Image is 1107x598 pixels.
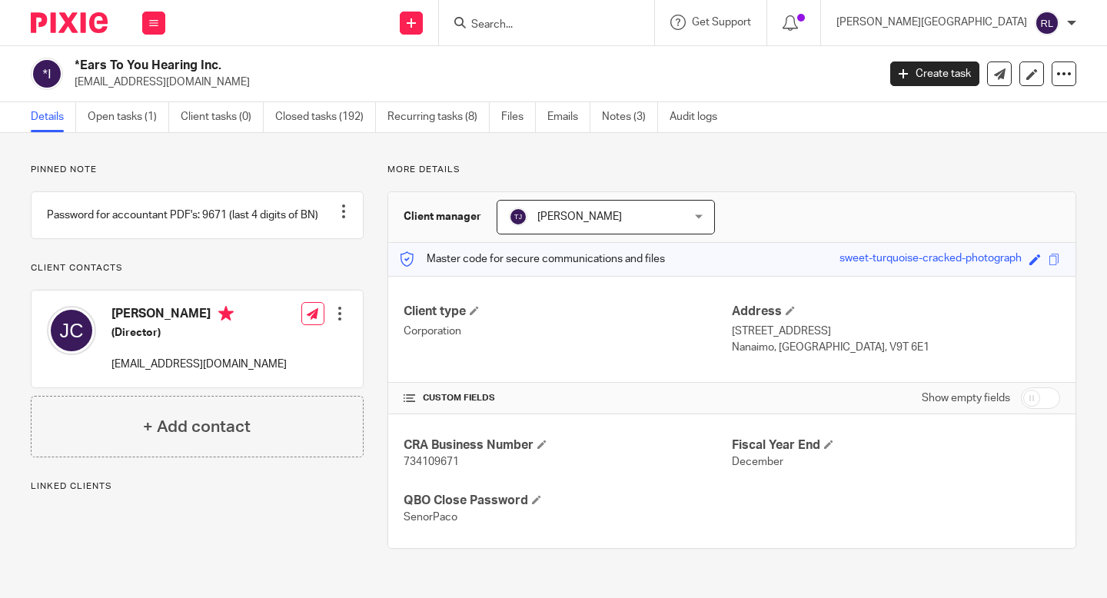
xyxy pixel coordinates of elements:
[404,457,459,467] span: 734109671
[88,102,169,132] a: Open tasks (1)
[111,357,287,372] p: [EMAIL_ADDRESS][DOMAIN_NAME]
[839,251,1022,268] div: sweet-turquoise-cracked-photograph
[732,340,1060,355] p: Nanaimo, [GEOGRAPHIC_DATA], V9T 6E1
[501,102,536,132] a: Files
[404,324,732,339] p: Corporation
[732,324,1060,339] p: [STREET_ADDRESS]
[111,325,287,341] h5: (Director)
[537,211,622,222] span: [PERSON_NAME]
[692,17,751,28] span: Get Support
[31,480,364,493] p: Linked clients
[404,437,732,453] h4: CRA Business Number
[31,164,364,176] p: Pinned note
[75,75,867,90] p: [EMAIL_ADDRESS][DOMAIN_NAME]
[275,102,376,132] a: Closed tasks (192)
[732,437,1060,453] h4: Fiscal Year End
[387,164,1076,176] p: More details
[404,392,732,404] h4: CUSTOM FIELDS
[75,58,709,74] h2: *Ears To You Hearing Inc.
[387,102,490,132] a: Recurring tasks (8)
[1035,11,1059,35] img: svg%3E
[836,15,1027,30] p: [PERSON_NAME][GEOGRAPHIC_DATA]
[732,304,1060,320] h4: Address
[404,493,732,509] h4: QBO Close Password
[509,208,527,226] img: svg%3E
[602,102,658,132] a: Notes (3)
[218,306,234,321] i: Primary
[31,58,63,90] img: svg%3E
[732,457,783,467] span: December
[670,102,729,132] a: Audit logs
[111,306,287,325] h4: [PERSON_NAME]
[400,251,665,267] p: Master code for secure communications and files
[404,512,457,523] span: SenorPaco
[890,61,979,86] a: Create task
[31,102,76,132] a: Details
[404,209,481,224] h3: Client manager
[547,102,590,132] a: Emails
[181,102,264,132] a: Client tasks (0)
[31,12,108,33] img: Pixie
[922,390,1010,406] label: Show empty fields
[470,18,608,32] input: Search
[31,262,364,274] p: Client contacts
[143,415,251,439] h4: + Add contact
[47,306,96,355] img: svg%3E
[404,304,732,320] h4: Client type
